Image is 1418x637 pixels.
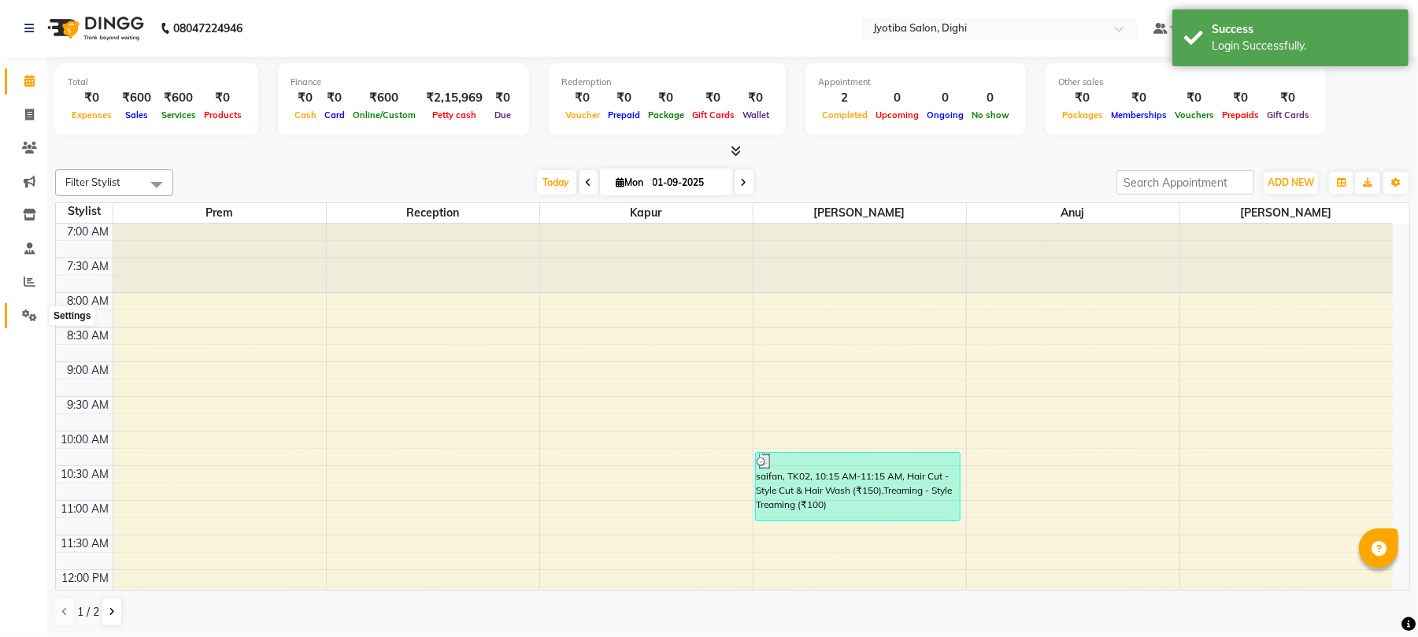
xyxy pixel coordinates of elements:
[59,570,113,587] div: 12:00 PM
[1171,109,1218,120] span: Vouchers
[561,109,604,120] span: Voucher
[173,6,243,50] b: 08047224946
[50,306,94,325] div: Settings
[320,109,349,120] span: Card
[739,89,773,107] div: ₹0
[349,109,420,120] span: Online/Custom
[688,89,739,107] div: ₹0
[320,89,349,107] div: ₹0
[613,176,648,188] span: Mon
[291,76,516,89] div: Finance
[1212,38,1397,54] div: Login Successfully.
[604,89,644,107] div: ₹0
[753,203,966,223] span: [PERSON_NAME]
[968,109,1013,120] span: No show
[428,109,480,120] span: Petty cash
[65,224,113,240] div: 7:00 AM
[537,170,576,194] span: Today
[58,431,113,448] div: 10:00 AM
[56,203,113,220] div: Stylist
[540,203,753,223] span: Kapur
[561,76,773,89] div: Redemption
[1058,76,1313,89] div: Other sales
[113,203,326,223] span: Prem
[77,604,99,620] span: 1 / 2
[200,109,246,120] span: Products
[291,109,320,120] span: Cash
[967,203,1179,223] span: anuj
[818,76,1013,89] div: Appointment
[644,109,688,120] span: Package
[1263,89,1313,107] div: ₹0
[688,109,739,120] span: Gift Cards
[40,6,148,50] img: logo
[65,258,113,275] div: 7:30 AM
[491,109,515,120] span: Due
[58,466,113,483] div: 10:30 AM
[1107,89,1171,107] div: ₹0
[68,109,116,120] span: Expenses
[648,171,727,194] input: 2025-09-01
[1212,21,1397,38] div: Success
[1058,89,1107,107] div: ₹0
[58,501,113,517] div: 11:00 AM
[291,89,320,107] div: ₹0
[157,89,200,107] div: ₹600
[1171,89,1218,107] div: ₹0
[1263,109,1313,120] span: Gift Cards
[349,89,420,107] div: ₹600
[65,362,113,379] div: 9:00 AM
[157,109,200,120] span: Services
[68,76,246,89] div: Total
[1107,109,1171,120] span: Memberships
[65,293,113,309] div: 8:00 AM
[420,89,489,107] div: ₹2,15,969
[818,109,872,120] span: Completed
[561,89,604,107] div: ₹0
[1268,176,1314,188] span: ADD NEW
[489,89,516,107] div: ₹0
[644,89,688,107] div: ₹0
[68,89,116,107] div: ₹0
[65,176,120,188] span: Filter Stylist
[116,89,157,107] div: ₹600
[756,453,960,520] div: saifan, TK02, 10:15 AM-11:15 AM, Hair Cut - Style Cut & Hair Wash (₹150),Treaming - Style Treamin...
[121,109,152,120] span: Sales
[65,328,113,344] div: 8:30 AM
[923,89,968,107] div: 0
[872,89,923,107] div: 0
[1116,170,1254,194] input: Search Appointment
[604,109,644,120] span: Prepaid
[923,109,968,120] span: Ongoing
[1058,109,1107,120] span: Packages
[1264,172,1318,194] button: ADD NEW
[200,89,246,107] div: ₹0
[327,203,539,223] span: Reception
[968,89,1013,107] div: 0
[739,109,773,120] span: Wallet
[65,397,113,413] div: 9:30 AM
[1218,89,1263,107] div: ₹0
[872,109,923,120] span: Upcoming
[1218,109,1263,120] span: Prepaids
[58,535,113,552] div: 11:30 AM
[1180,203,1394,223] span: [PERSON_NAME]
[818,89,872,107] div: 2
